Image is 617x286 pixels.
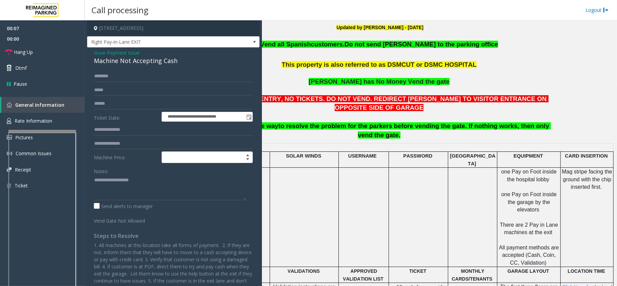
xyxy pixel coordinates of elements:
label: Vend Gate Not Allowed [92,215,160,224]
span: Hang Up [14,48,33,56]
h4: [STREET_ADDRESS] [87,20,260,36]
span: to resolve the problem for the parkers before vending the gate. If nothing works, then only vend ... [279,122,551,139]
img: 'icon' [7,167,12,172]
span: EQUIPMENT [514,153,543,159]
img: 'icon' [7,102,12,107]
b: Updated by [PERSON_NAME] - [DATE] [336,25,423,30]
span: - [105,49,140,56]
span: [GEOGRAPHIC_DATA] [450,153,495,166]
span: AT PHYSICIAN ENTRY, NO TICKETS. DO NOT VEND. REDIRECT [PERSON_NAME] TO VISITOR ENTRANCE ON OPPOSI... [213,95,549,111]
span: LOCATION TIME [568,268,605,274]
span: Rate Information [15,118,52,124]
span: Mag stripe facing the ground with the chip inserted first. [562,169,614,190]
span: TICKET [409,268,427,274]
span: customers. [311,41,345,48]
span: PASSWORD [403,153,432,159]
span: CARD INSERTION [565,153,608,159]
span: All payment methods are accepted (Cash, Coin, CC, Validation) [499,245,560,266]
img: 'icon' [7,135,12,140]
span: Toggle popup [245,112,252,122]
a: General Information [1,97,85,113]
span: one Pay on Foot inside the garage by the elevators [501,191,558,212]
span: APPROVED VALIDATION LIST [343,268,384,281]
label: Notes: [94,165,108,175]
span: Payment Issue [107,49,140,56]
img: 'icon' [7,151,12,156]
span: MONTHLY CARDS/TENANTS [452,268,492,281]
img: logout [603,6,609,14]
h3: Call processing [88,2,152,18]
span: Issue [94,49,105,56]
label: Send alerts to manager [94,203,153,210]
a: Logout [585,6,609,14]
span: Vend all Spanish [260,41,311,48]
h4: Steps to Resolve [94,233,253,239]
span: Decrease value [243,157,252,163]
span: [PERSON_NAME] has No Money Vend the gate [309,78,450,85]
span: Pause [14,80,27,87]
span: one Pay on Foot inside the hospital lobby [501,169,558,182]
span: Dtmf [15,64,27,71]
img: 'icon' [7,183,11,189]
span: Increase value [243,152,252,157]
span: USERNAME [348,153,377,159]
span: There are 2 Pay in Lane machines at the exit [500,222,559,235]
div: Machine Not Accepting Cash [94,56,253,65]
span: This property is also referred to as DSMCUT or DSMC HOSPITAL [282,61,476,68]
span: Do not send [PERSON_NAME] to the parking office [345,41,498,48]
span: General Information [15,102,64,108]
span: VALIDATIONS [288,268,320,274]
label: Machine Price: [92,151,160,163]
span: GARAGE LAYOUT [508,268,549,274]
img: 'icon' [7,118,11,124]
span: Right Pay-in-Lane EXIT [87,37,225,47]
span: SOLAR WINDS [286,153,321,159]
label: Ticket Date: [92,112,160,122]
